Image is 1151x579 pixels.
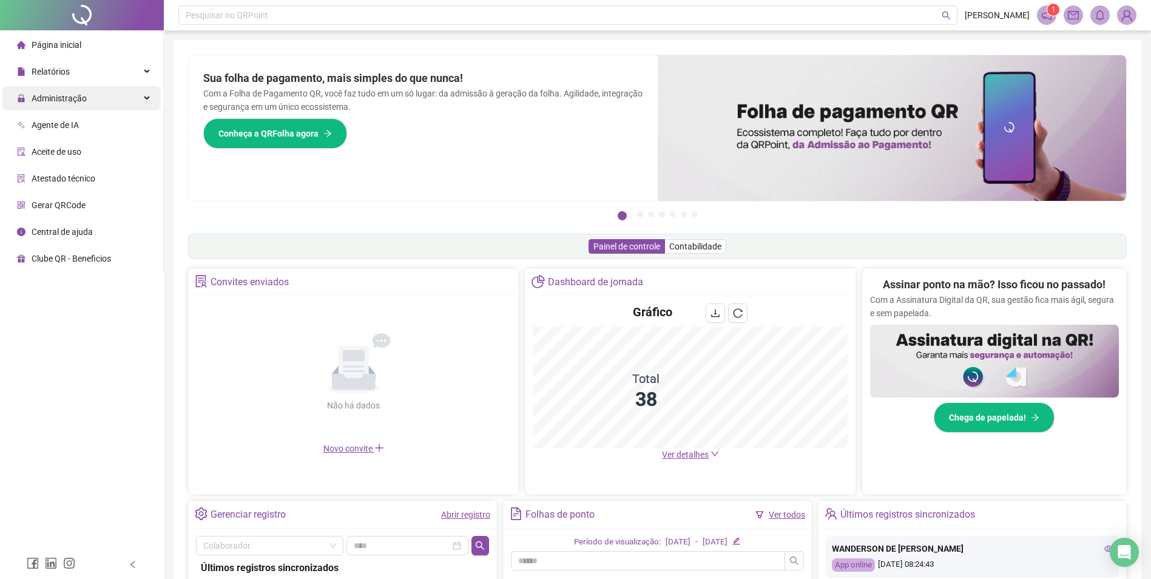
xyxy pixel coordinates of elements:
[32,147,81,157] span: Aceite de uso
[32,120,79,130] span: Agente de IA
[203,87,643,113] p: Com a Folha de Pagamento QR, você faz tudo em um só lugar: da admissão à geração da folha. Agilid...
[441,510,490,520] a: Abrir registro
[298,399,410,412] div: Não há dados
[1031,413,1039,422] span: arrow-right
[1047,4,1059,16] sup: 1
[870,325,1119,398] img: banner%2F02c71560-61a6-44d4-94b9-c8ab97240462.png
[203,118,347,149] button: Conheça a QRFolha agora
[195,507,208,520] span: setting
[323,444,384,453] span: Novo convite
[129,560,137,569] span: left
[27,557,39,569] span: facebook
[949,411,1026,424] span: Chega de papelada!
[1041,10,1052,21] span: notification
[548,272,643,293] div: Dashboard de jornada
[32,67,70,76] span: Relatórios
[1118,6,1136,24] img: 77055
[695,536,698,549] div: -
[17,201,25,209] span: qrcode
[825,507,837,520] span: team
[32,93,87,103] span: Administração
[659,211,665,217] button: 4
[17,254,25,263] span: gift
[201,560,484,575] div: Últimos registros sincronizados
[711,308,720,318] span: download
[203,70,643,87] h2: Sua folha de pagamento, mais simples do que nunca!
[211,504,286,525] div: Gerenciar registro
[32,254,111,263] span: Clube QR - Beneficios
[703,536,727,549] div: [DATE]
[832,558,1113,572] div: [DATE] 08:24:43
[692,211,698,217] button: 7
[733,308,743,318] span: reload
[1110,538,1139,567] div: Open Intercom Messenger
[934,402,1055,433] button: Chega de papelada!
[1095,10,1105,21] span: bell
[63,557,75,569] span: instagram
[755,510,764,519] span: filter
[45,557,57,569] span: linkedin
[32,227,93,237] span: Central de ajuda
[769,510,805,520] a: Ver todos
[637,211,643,217] button: 2
[670,211,676,217] button: 5
[532,275,544,288] span: pie-chart
[510,507,522,520] span: file-text
[666,536,690,549] div: [DATE]
[525,504,595,525] div: Folhas de ponto
[711,450,719,458] span: down
[593,242,660,251] span: Painel de controle
[195,275,208,288] span: solution
[1104,544,1113,553] span: eye
[789,556,799,566] span: search
[17,228,25,236] span: info-circle
[832,542,1113,555] div: WANDERSON DE [PERSON_NAME]
[1051,5,1056,14] span: 1
[323,129,332,138] span: arrow-right
[17,147,25,156] span: audit
[662,450,719,459] a: Ver detalhes down
[669,242,721,251] span: Contabilidade
[942,11,951,20] span: search
[618,211,627,220] button: 1
[374,443,384,453] span: plus
[17,41,25,49] span: home
[870,293,1119,320] p: Com a Assinatura Digital da QR, sua gestão fica mais ágil, segura e sem papelada.
[17,67,25,76] span: file
[832,558,875,572] div: App online
[1068,10,1079,21] span: mail
[840,504,975,525] div: Últimos registros sincronizados
[574,536,661,549] div: Período de visualização:
[633,303,672,320] h4: Gráfico
[883,276,1105,293] h2: Assinar ponto na mão? Isso ficou no passado!
[218,127,319,140] span: Conheça a QRFolha agora
[475,541,485,550] span: search
[658,55,1127,201] img: banner%2F8d14a306-6205-4263-8e5b-06e9a85ad873.png
[662,450,709,459] span: Ver detalhes
[17,174,25,183] span: solution
[17,94,25,103] span: lock
[32,174,95,183] span: Atestado técnico
[965,8,1030,22] span: [PERSON_NAME]
[32,200,86,210] span: Gerar QRCode
[648,211,654,217] button: 3
[211,272,289,293] div: Convites enviados
[32,40,81,50] span: Página inicial
[732,537,740,545] span: edit
[681,211,687,217] button: 6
